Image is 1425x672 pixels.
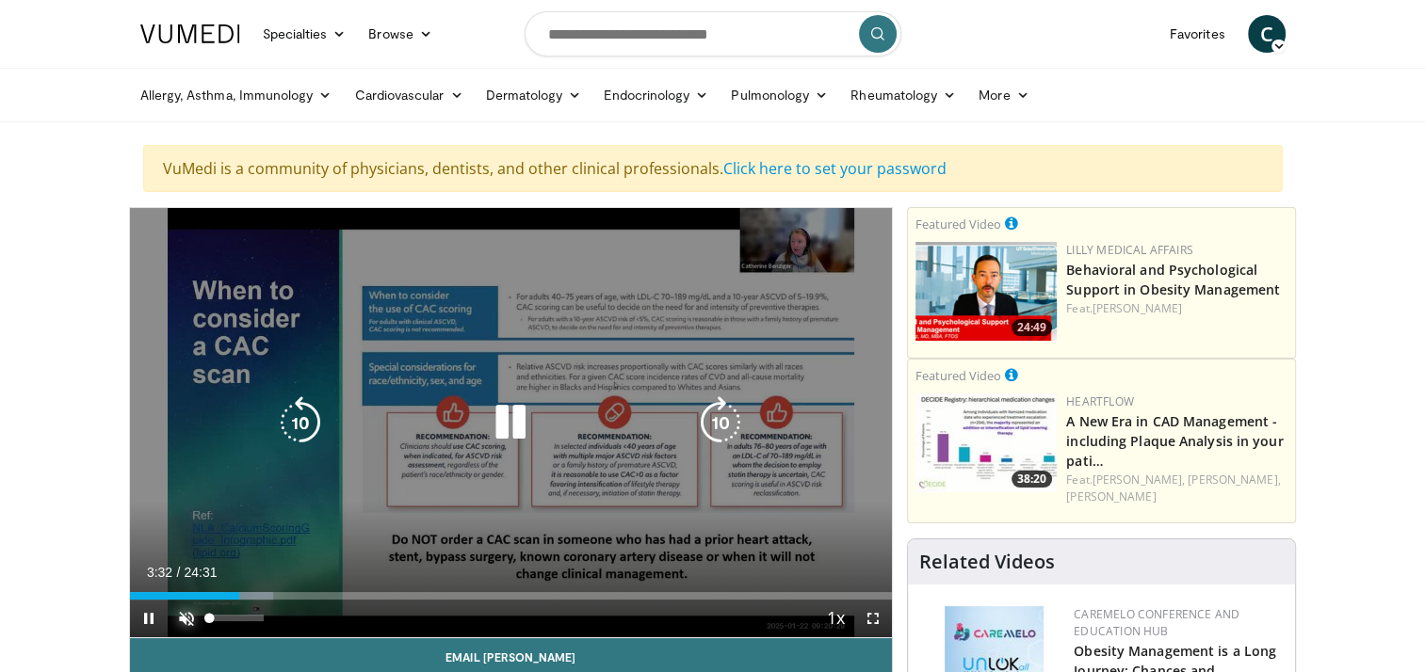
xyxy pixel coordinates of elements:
[915,393,1057,492] a: 38:20
[817,600,854,637] button: Playback Rate
[1066,393,1134,409] a: Heartflow
[143,145,1283,192] div: VuMedi is a community of physicians, dentists, and other clinical professionals.
[1074,606,1239,639] a: CaReMeLO Conference and Education Hub
[130,208,893,638] video-js: Video Player
[210,615,264,621] div: Volume Level
[357,15,444,53] a: Browse
[915,367,1001,384] small: Featured Video
[130,600,168,637] button: Pause
[1012,471,1052,488] span: 38:20
[723,158,947,179] a: Click here to set your password
[1066,472,1287,505] div: Feat.
[251,15,358,53] a: Specialties
[915,393,1057,492] img: 738d0e2d-290f-4d89-8861-908fb8b721dc.150x105_q85_crop-smart_upscale.jpg
[1158,15,1237,53] a: Favorites
[1066,242,1193,258] a: Lilly Medical Affairs
[140,24,240,43] img: VuMedi Logo
[1012,319,1052,336] span: 24:49
[1066,261,1280,298] a: Behavioral and Psychological Support in Obesity Management
[1066,488,1156,504] a: [PERSON_NAME]
[475,76,593,114] a: Dermatology
[967,76,1040,114] a: More
[1093,472,1185,488] a: [PERSON_NAME],
[720,76,839,114] a: Pulmonology
[168,600,205,637] button: Unmute
[129,76,344,114] a: Allergy, Asthma, Immunology
[184,565,217,580] span: 24:31
[343,76,474,114] a: Cardiovascular
[854,600,892,637] button: Fullscreen
[592,76,720,114] a: Endocrinology
[147,565,172,580] span: 3:32
[525,11,901,56] input: Search topics, interventions
[1066,300,1287,317] div: Feat.
[1066,412,1283,470] a: A New Era in CAD Management - including Plaque Analysis in your pati…
[915,242,1057,341] img: ba3304f6-7838-4e41-9c0f-2e31ebde6754.png.150x105_q85_crop-smart_upscale.png
[130,592,893,600] div: Progress Bar
[1248,15,1286,53] a: C
[1093,300,1182,316] a: [PERSON_NAME]
[1188,472,1280,488] a: [PERSON_NAME],
[177,565,181,580] span: /
[915,242,1057,341] a: 24:49
[839,76,967,114] a: Rheumatology
[919,551,1055,573] h4: Related Videos
[915,216,1001,232] small: Featured Video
